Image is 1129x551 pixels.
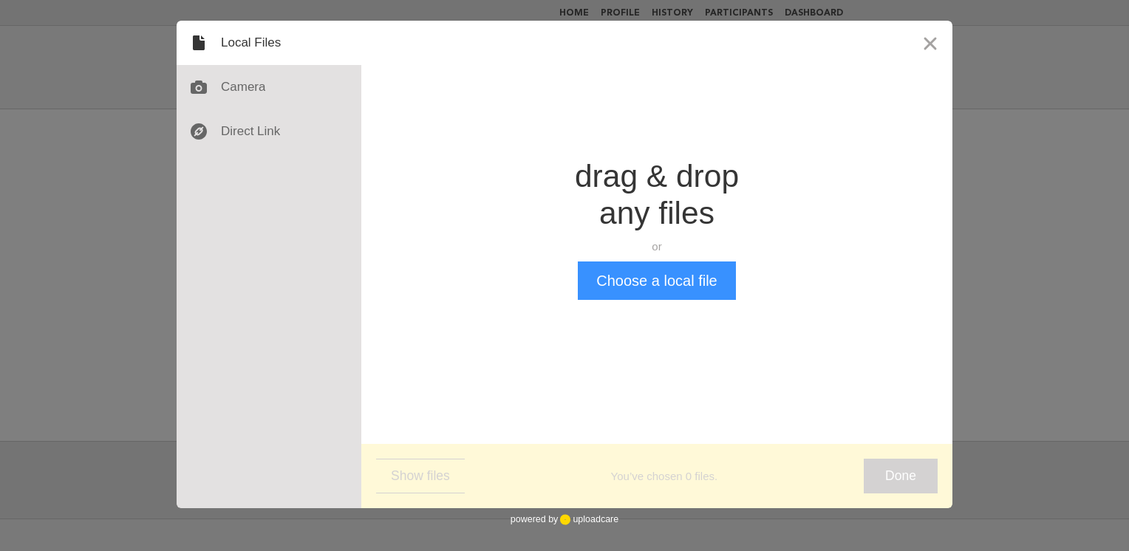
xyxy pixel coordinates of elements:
div: Direct Link [177,109,361,154]
div: or [575,239,739,254]
button: Choose a local file [578,261,735,300]
a: uploadcare [558,514,618,525]
div: Local Files [177,21,361,65]
button: Show files [376,459,465,493]
div: drag & drop any files [575,158,739,232]
button: Close [908,21,952,65]
div: powered by [511,508,618,530]
div: You’ve chosen 0 files. [465,469,864,484]
button: Done [864,459,938,493]
div: Camera [177,65,361,109]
